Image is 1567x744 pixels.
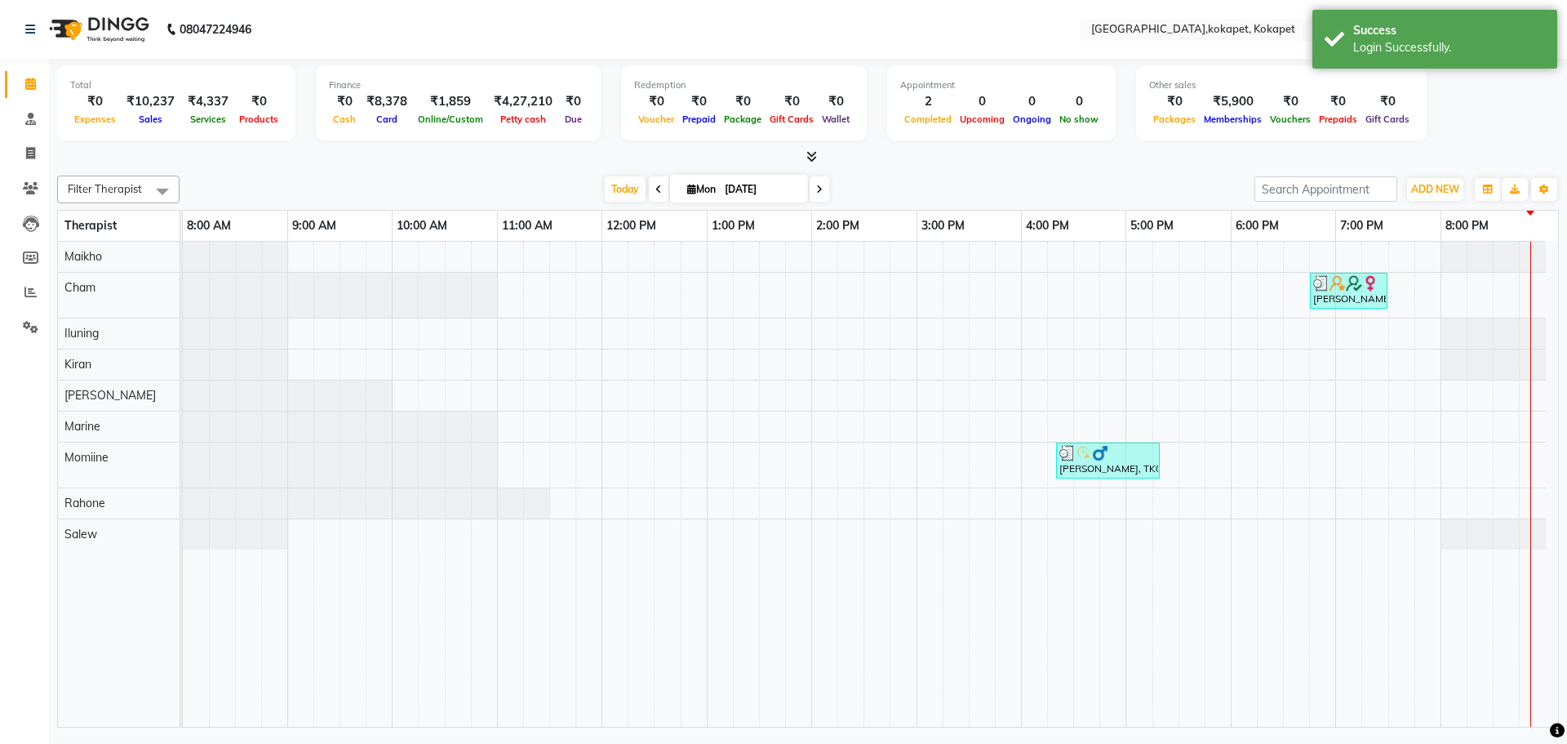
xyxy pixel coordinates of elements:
[329,92,360,111] div: ₹0
[120,92,181,111] div: ₹10,237
[68,182,142,195] span: Filter Therapist
[487,92,559,111] div: ₹4,27,210
[64,326,99,341] span: Iluning
[64,388,156,403] span: [PERSON_NAME]
[678,114,720,125] span: Prepaid
[329,78,588,92] div: Finance
[70,114,120,125] span: Expenses
[766,114,818,125] span: Gift Cards
[64,527,97,541] span: Salew
[360,92,414,111] div: ₹8,378
[64,496,105,510] span: Rahone
[70,78,282,92] div: Total
[720,92,766,111] div: ₹0
[1254,176,1397,202] input: Search Appointment
[42,7,153,52] img: logo
[235,114,282,125] span: Products
[1353,22,1545,39] div: Success
[683,183,720,195] span: Mon
[1361,92,1414,111] div: ₹0
[708,214,759,238] a: 1:00 PM
[1149,78,1414,92] div: Other sales
[1441,214,1493,238] a: 8:00 PM
[1312,275,1386,306] div: [PERSON_NAME], TK02, 06:45 PM-07:30 PM, Pain Therapy 45min (₹2250)
[496,114,550,125] span: Petty cash
[812,214,863,238] a: 2:00 PM
[1315,114,1361,125] span: Prepaids
[605,176,646,202] span: Today
[1232,214,1283,238] a: 6:00 PM
[1149,114,1200,125] span: Packages
[183,214,235,238] a: 8:00 AM
[329,114,360,125] span: Cash
[1407,178,1463,201] button: ADD NEW
[678,92,720,111] div: ₹0
[1009,92,1055,111] div: 0
[64,450,109,465] span: Momiine
[1149,92,1200,111] div: ₹0
[1361,114,1414,125] span: Gift Cards
[956,92,1009,111] div: 0
[70,92,120,111] div: ₹0
[900,92,956,111] div: 2
[64,218,117,233] span: Therapist
[1411,183,1459,195] span: ADD NEW
[1022,214,1073,238] a: 4:00 PM
[1058,445,1158,476] div: [PERSON_NAME], TK01, 04:20 PM-05:20 PM, Back Reflexology 30min (₹1500),Neck Reflexology 30min (₹1...
[1126,214,1178,238] a: 5:00 PM
[559,92,588,111] div: ₹0
[414,92,487,111] div: ₹1,859
[766,92,818,111] div: ₹0
[135,114,166,125] span: Sales
[64,249,102,264] span: Maikho
[235,92,282,111] div: ₹0
[1055,114,1103,125] span: No show
[1336,214,1387,238] a: 7:00 PM
[561,114,586,125] span: Due
[1266,92,1315,111] div: ₹0
[634,92,678,111] div: ₹0
[64,280,95,295] span: Cham
[1266,114,1315,125] span: Vouchers
[634,78,854,92] div: Redemption
[1200,92,1266,111] div: ₹5,900
[956,114,1009,125] span: Upcoming
[498,214,557,238] a: 11:00 AM
[180,7,251,52] b: 08047224946
[414,114,487,125] span: Online/Custom
[1353,39,1545,56] div: Login Successfully.
[1055,92,1103,111] div: 0
[181,92,235,111] div: ₹4,337
[900,114,956,125] span: Completed
[64,419,100,434] span: Marine
[372,114,402,125] span: Card
[818,114,854,125] span: Wallet
[602,214,660,238] a: 12:00 PM
[634,114,678,125] span: Voucher
[288,214,340,238] a: 9:00 AM
[393,214,451,238] a: 10:00 AM
[186,114,230,125] span: Services
[720,177,801,202] input: 2025-09-01
[818,92,854,111] div: ₹0
[1009,114,1055,125] span: Ongoing
[1200,114,1266,125] span: Memberships
[900,78,1103,92] div: Appointment
[64,357,91,372] span: Kiran
[917,214,969,238] a: 3:00 PM
[720,114,766,125] span: Package
[1315,92,1361,111] div: ₹0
